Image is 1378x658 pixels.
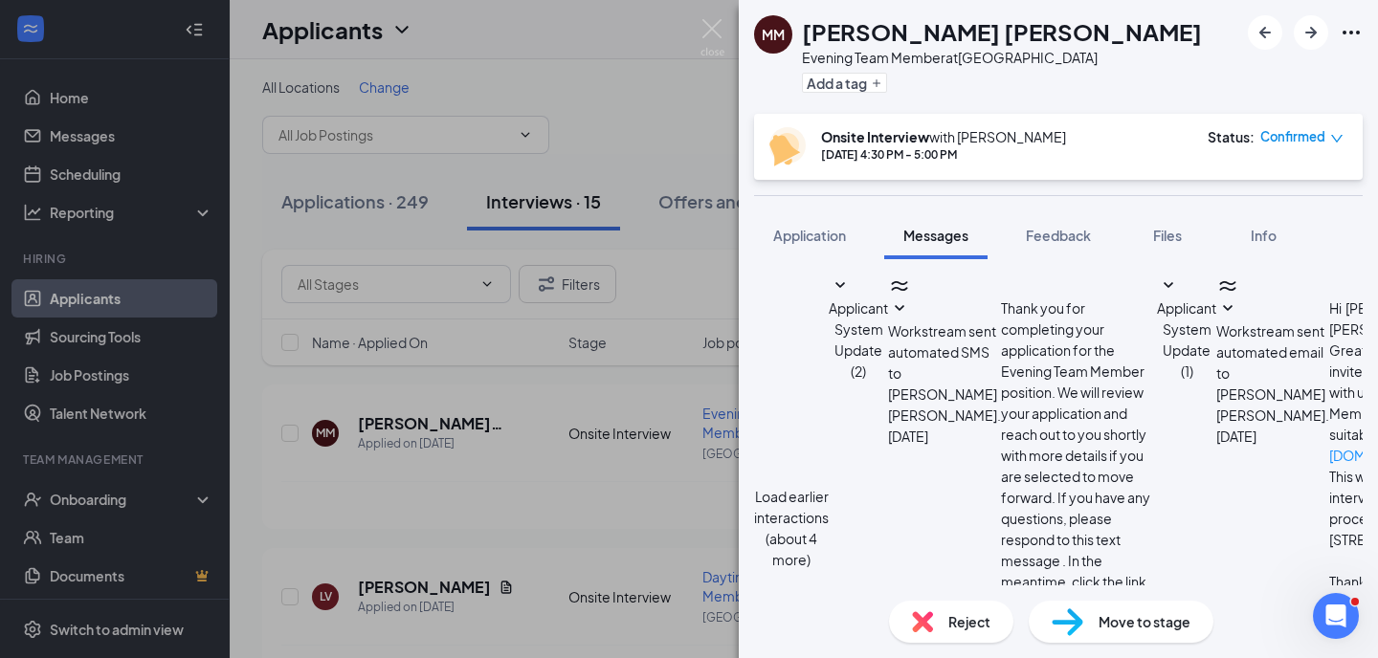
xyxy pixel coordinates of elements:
[821,146,1066,163] div: [DATE] 4:30 PM - 5:00 PM
[1248,15,1282,50] button: ArrowLeftNew
[821,128,929,145] b: Onsite Interview
[829,274,852,297] svg: SmallChevronDown
[754,486,829,570] button: Load earlier interactions (about 4 more)
[888,297,911,320] svg: SmallChevronDown
[1294,15,1328,50] button: ArrowRight
[1157,274,1216,382] button: SmallChevronDownApplicant System Update (1)
[1300,21,1322,44] svg: ArrowRight
[1254,21,1277,44] svg: ArrowLeftNew
[802,15,1202,48] h1: [PERSON_NAME] [PERSON_NAME]
[1208,127,1255,146] div: Status :
[903,227,968,244] span: Messages
[1260,127,1325,146] span: Confirmed
[1216,297,1239,320] svg: SmallChevronDown
[1216,426,1256,447] span: [DATE]
[1330,132,1344,145] span: down
[888,426,928,447] span: [DATE]
[871,77,882,89] svg: Plus
[773,227,846,244] span: Application
[1216,274,1239,297] svg: WorkstreamLogo
[1153,227,1182,244] span: Files
[1026,227,1091,244] span: Feedback
[1251,227,1277,244] span: Info
[1340,21,1363,44] svg: Ellipses
[829,299,888,380] span: Applicant System Update (2)
[1099,611,1190,632] span: Move to stage
[821,127,1066,146] div: with [PERSON_NAME]
[1313,593,1359,639] iframe: Intercom live chat
[802,73,887,93] button: PlusAdd a tag
[1157,299,1216,380] span: Applicant System Update (1)
[1216,322,1329,424] span: Workstream sent automated email to [PERSON_NAME] [PERSON_NAME].
[829,274,888,382] button: SmallChevronDownApplicant System Update (2)
[948,611,990,632] span: Reject
[762,25,785,44] div: MM
[802,48,1202,67] div: Evening Team Member at [GEOGRAPHIC_DATA]
[1157,274,1180,297] svg: SmallChevronDown
[888,274,911,297] svg: WorkstreamLogo
[888,322,1001,424] span: Workstream sent automated SMS to [PERSON_NAME] [PERSON_NAME].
